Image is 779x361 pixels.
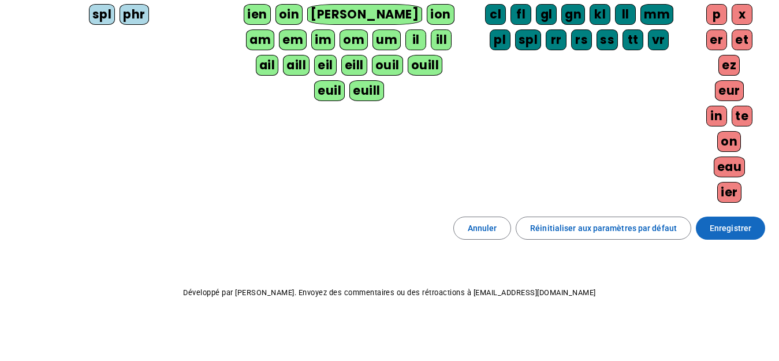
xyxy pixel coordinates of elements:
[89,4,115,25] div: spl
[732,106,752,126] div: te
[408,55,442,76] div: ouill
[9,286,770,300] p: Développé par [PERSON_NAME]. Envoyez des commentaires ou des rétroactions à [EMAIL_ADDRESS][DOMAI...
[696,217,765,240] button: Enregistrer
[615,4,636,25] div: ll
[510,4,531,25] div: fl
[516,217,691,240] button: Réinitialiser aux paramètres par défaut
[485,4,506,25] div: cl
[536,4,557,25] div: gl
[349,80,383,101] div: euill
[246,29,274,50] div: am
[706,29,727,50] div: er
[732,4,752,25] div: x
[717,182,741,203] div: ier
[590,4,610,25] div: kl
[314,55,337,76] div: eil
[530,221,677,235] span: Réinitialiser aux paramètres par défaut
[275,4,303,25] div: oin
[515,29,542,50] div: spl
[372,29,401,50] div: um
[372,55,403,76] div: ouil
[314,80,345,101] div: euil
[597,29,618,50] div: ss
[283,55,310,76] div: aill
[714,157,746,177] div: eau
[710,221,751,235] span: Enregistrer
[623,29,643,50] div: tt
[715,80,744,101] div: eur
[490,29,510,50] div: pl
[405,29,426,50] div: il
[453,217,512,240] button: Annuler
[279,29,307,50] div: em
[120,4,149,25] div: phr
[732,29,752,50] div: et
[341,55,367,76] div: eill
[648,29,669,50] div: vr
[717,131,741,152] div: on
[640,4,673,25] div: mm
[561,4,585,25] div: gn
[427,4,454,25] div: ion
[311,29,335,50] div: im
[706,4,727,25] div: p
[307,4,422,25] div: [PERSON_NAME]
[340,29,368,50] div: om
[718,55,740,76] div: ez
[468,221,497,235] span: Annuler
[256,55,279,76] div: ail
[244,4,271,25] div: ien
[706,106,727,126] div: in
[546,29,566,50] div: rr
[431,29,452,50] div: ill
[571,29,592,50] div: rs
